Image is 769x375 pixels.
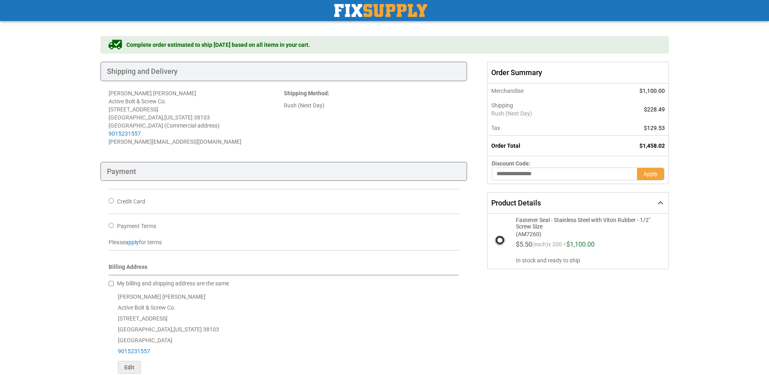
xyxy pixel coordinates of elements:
[101,62,467,81] div: Shipping and Delivery
[566,241,595,248] span: $1,100.00
[491,142,520,149] strong: Order Total
[516,256,662,264] span: In stock and ready to ship
[491,109,591,117] span: Rush (Next Day)
[101,162,467,181] div: Payment
[109,130,141,137] a: 9015231557
[109,89,284,146] address: [PERSON_NAME] [PERSON_NAME] Active Bolt & Screw Co. [STREET_ADDRESS] [GEOGRAPHIC_DATA] , 38103 [G...
[109,238,459,246] p: Please for terms
[284,90,329,96] strong: :
[488,121,595,136] th: Tax
[492,160,530,167] span: Discount Code:
[516,230,652,237] span: (AM7260)
[639,142,665,149] span: $1,458.02
[284,101,459,109] div: Rush (Next Day)
[284,90,328,96] span: Shipping Method
[118,361,141,374] button: Edit
[109,291,459,374] div: [PERSON_NAME] [PERSON_NAME] Active Bolt & Screw Co. [STREET_ADDRESS] [GEOGRAPHIC_DATA] , 38103 [G...
[491,199,541,207] span: Product Details
[174,326,202,333] span: [US_STATE]
[644,125,665,131] span: $129.53
[637,168,664,180] button: Apply
[548,241,566,251] span: x 200 =
[516,217,652,230] span: Fastener Seal - Stainless Steel with Viton Rubber - 1/2" Screw Size
[164,114,193,121] span: [US_STATE]
[643,171,658,177] span: Apply
[334,4,427,17] a: store logo
[124,364,134,371] span: Edit
[492,233,508,249] img: Fastener Seal - Stainless Steel with Viton Rubber - 1/2" Screw Size
[487,62,668,84] span: Order Summary
[639,88,665,94] span: $1,100.00
[117,280,229,287] span: My billing and shipping address are the same
[109,138,241,145] span: [PERSON_NAME][EMAIL_ADDRESS][DOMAIN_NAME]
[118,348,150,354] a: 9015231557
[126,41,310,49] span: Complete order estimated to ship [DATE] based on all items in your cart.
[488,84,595,98] th: Merchandise
[109,263,459,275] div: Billing Address
[532,241,548,251] span: (each)
[491,102,513,109] span: Shipping
[117,223,156,229] span: Payment Terms
[644,106,665,113] span: $228.49
[117,198,145,205] span: Credit Card
[516,241,532,248] span: $5.50
[125,239,139,245] a: apply
[334,4,427,17] img: Fix Industrial Supply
